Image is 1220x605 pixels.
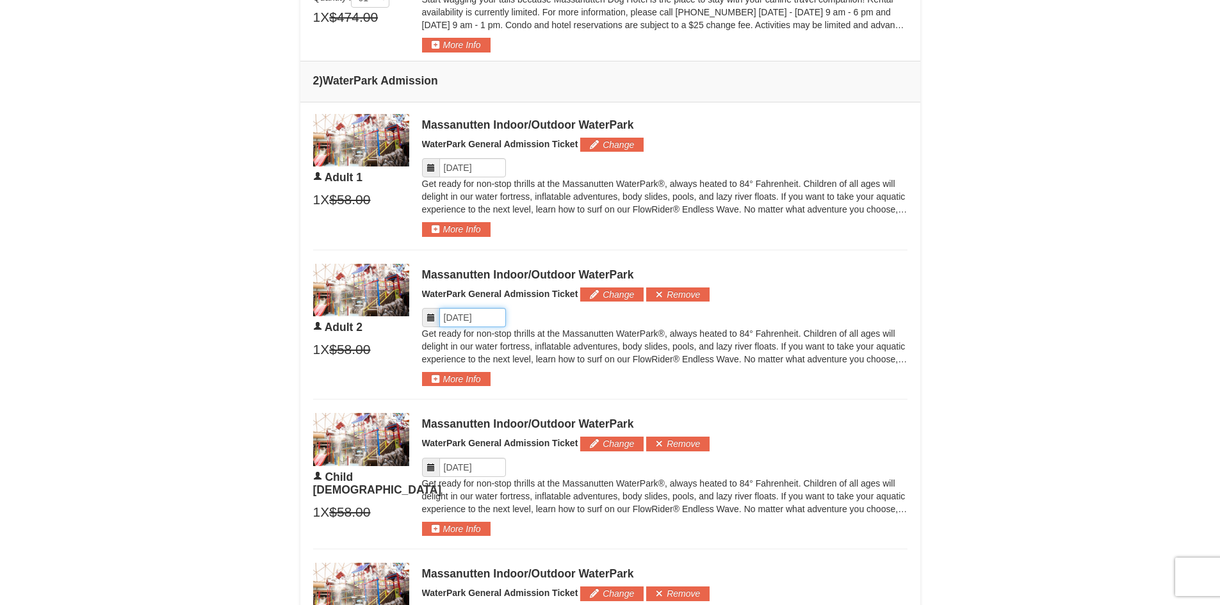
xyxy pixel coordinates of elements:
[313,413,409,465] img: 6619917-1403-22d2226d.jpg
[313,74,907,87] h4: 2 WaterPark Admission
[313,8,321,27] span: 1
[646,287,710,302] button: Remove
[422,417,907,430] div: Massanutten Indoor/Outdoor WaterPark
[313,503,321,522] span: 1
[422,438,578,448] span: WaterPark General Admission Ticket
[580,287,644,302] button: Change
[422,372,491,386] button: More Info
[422,327,907,366] p: Get ready for non-stop thrills at the Massanutten WaterPark®, always heated to 84° Fahrenheit. Ch...
[422,177,907,216] p: Get ready for non-stop thrills at the Massanutten WaterPark®, always heated to 84° Fahrenheit. Ch...
[580,138,644,152] button: Change
[422,522,491,536] button: More Info
[325,321,362,334] span: Adult 2
[313,471,442,496] span: Child [DEMOGRAPHIC_DATA]
[329,8,378,27] span: $474.00
[329,503,370,522] span: $58.00
[320,340,329,359] span: X
[580,586,644,601] button: Change
[313,340,321,359] span: 1
[329,190,370,209] span: $58.00
[320,503,329,522] span: X
[313,190,321,209] span: 1
[320,190,329,209] span: X
[422,38,491,52] button: More Info
[313,114,409,166] img: 6619917-1403-22d2226d.jpg
[320,8,329,27] span: X
[580,437,644,451] button: Change
[422,139,578,149] span: WaterPark General Admission Ticket
[422,268,907,281] div: Massanutten Indoor/Outdoor WaterPark
[313,264,409,316] img: 6619917-1403-22d2226d.jpg
[422,567,907,580] div: Massanutten Indoor/Outdoor WaterPark
[422,588,578,598] span: WaterPark General Admission Ticket
[422,289,578,299] span: WaterPark General Admission Ticket
[422,118,907,131] div: Massanutten Indoor/Outdoor WaterPark
[646,437,710,451] button: Remove
[646,586,710,601] button: Remove
[422,477,907,515] p: Get ready for non-stop thrills at the Massanutten WaterPark®, always heated to 84° Fahrenheit. Ch...
[325,171,362,184] span: Adult 1
[422,222,491,236] button: More Info
[329,340,370,359] span: $58.00
[319,74,323,87] span: )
